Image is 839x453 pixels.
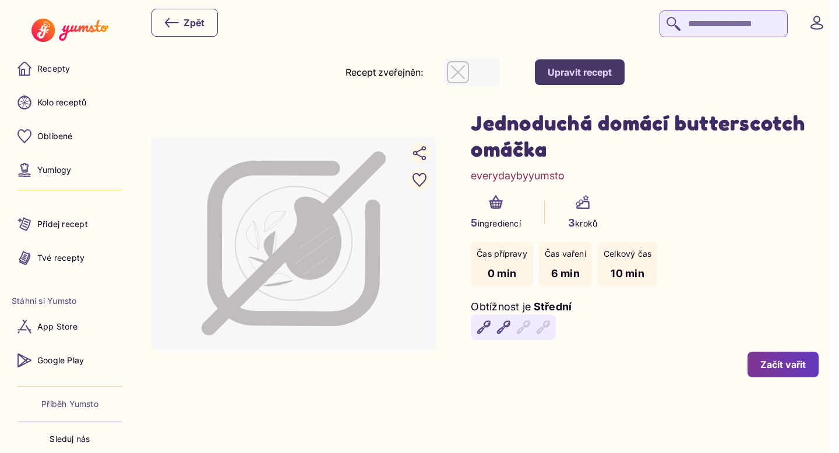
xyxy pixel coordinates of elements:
[471,299,531,314] p: Obtížnost je
[477,248,527,260] p: Čas přípravy
[534,300,572,313] span: Střední
[12,55,128,83] a: Recepty
[50,433,90,445] p: Sleduj nás
[548,66,612,79] div: Upravit recept
[37,218,88,230] p: Přidej recept
[604,248,651,260] p: Celkový čas
[12,210,128,238] a: Přidej recept
[151,9,218,37] button: Zpět
[31,19,108,42] img: Yumsto logo
[151,137,436,350] div: Image not available
[545,248,586,260] p: Čas vaření
[12,89,128,116] a: Kolo receptů
[37,130,73,142] p: Oblíbené
[471,109,819,162] h1: Jednoduchá domácí butterscotch omáčka
[41,398,98,410] a: Příběh Yumsto
[760,358,806,371] div: Začít vařit
[37,164,71,176] p: Yumlogy
[471,168,565,183] a: everydaybyyumsto
[471,215,521,231] p: ingrediencí
[12,122,128,150] a: Oblíbené
[12,156,128,184] a: Yumlogy
[346,66,423,78] label: Recept zveřejněn:
[611,267,644,279] span: 10 min
[488,267,516,279] span: 0 min
[535,59,625,85] button: Upravit recept
[165,16,205,30] div: Zpět
[37,321,77,332] p: App Store
[12,244,128,272] a: Tvé recepty
[12,346,128,374] a: Google Play
[37,97,87,108] p: Kolo receptů
[568,215,597,231] p: kroků
[748,352,819,377] button: Začít vařit
[37,355,84,366] p: Google Play
[551,267,580,279] span: 6 min
[37,252,84,264] p: Tvé recepty
[568,217,575,229] span: 3
[12,313,128,341] a: App Store
[12,295,128,307] li: Stáhni si Yumsto
[471,217,477,229] span: 5
[37,63,70,75] p: Recepty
